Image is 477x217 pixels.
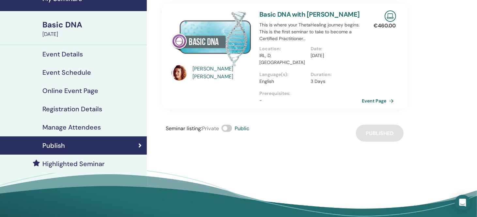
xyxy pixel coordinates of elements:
a: [PERSON_NAME] [PERSON_NAME] [193,65,253,81]
p: Language(s) : [259,71,307,78]
h4: Online Event Page [42,87,98,95]
p: Prerequisites : [259,90,362,97]
p: Duration : [311,71,358,78]
p: 3 Days [311,78,358,85]
h4: Event Details [42,50,83,58]
p: € 460.00 [374,22,396,30]
p: English [259,78,307,85]
p: This is where your ThetaHealing journey begins. This is the first seminar to take to become a Cer... [259,22,362,42]
h4: Registration Details [42,105,102,113]
div: Basic DNA [42,19,143,30]
a: Basic DNA[DATE] [38,19,147,38]
span: Seminar listing : [166,125,202,132]
p: Date : [311,45,358,52]
h4: Manage Attendees [42,123,101,131]
div: [DATE] [42,30,143,38]
span: Private [202,125,219,132]
div: Open Intercom Messenger [455,195,470,210]
h4: Event Schedule [42,69,91,76]
h4: Highlighted Seminar [42,160,105,168]
p: Location : [259,45,307,52]
img: default.jpg [171,65,187,81]
img: Live Online Seminar [385,10,396,22]
img: Basic DNA [171,10,252,67]
a: Basic DNA with [PERSON_NAME] [259,10,360,19]
p: [DATE] [311,52,358,59]
p: IRL, D, [GEOGRAPHIC_DATA] [259,52,307,66]
p: - [259,97,362,104]
h4: Publish [42,142,65,149]
span: Public [235,125,249,132]
a: Event Page [362,96,396,106]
